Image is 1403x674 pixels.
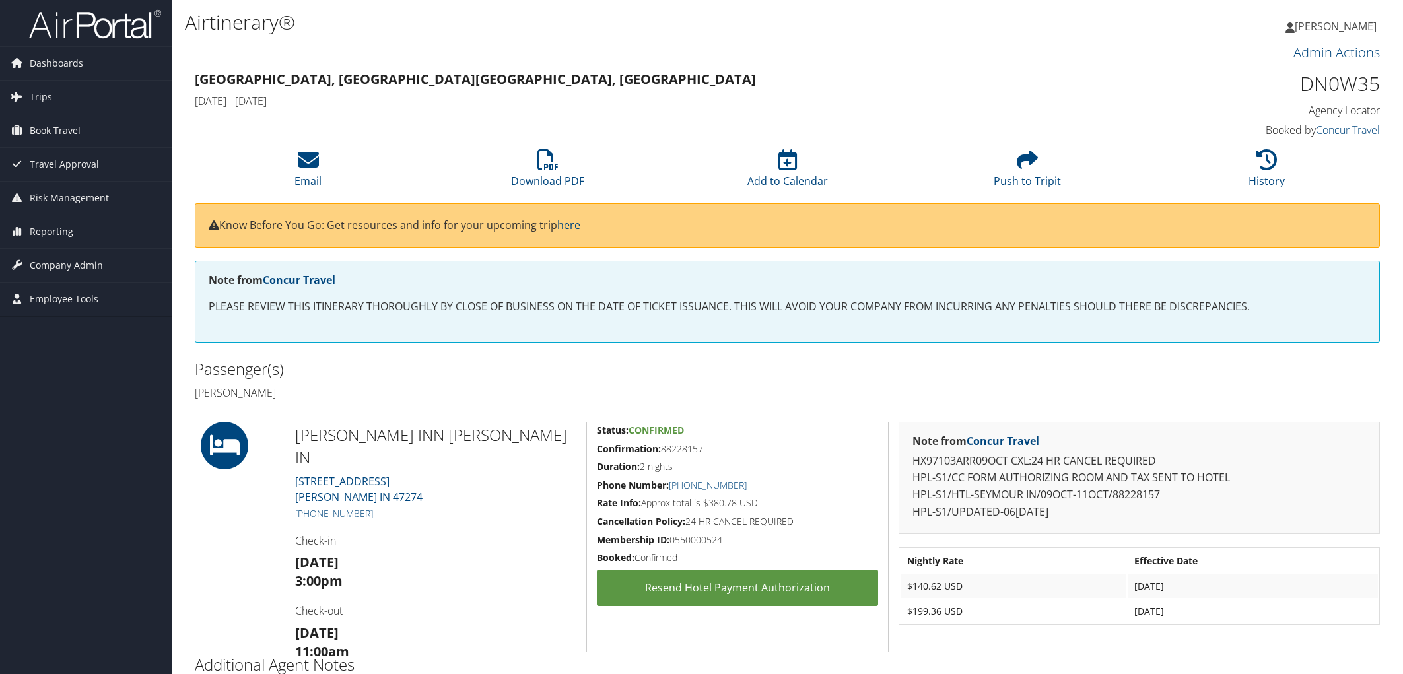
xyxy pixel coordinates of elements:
[295,424,576,468] h2: [PERSON_NAME] INN [PERSON_NAME] IN
[30,114,81,147] span: Book Travel
[30,182,109,215] span: Risk Management
[901,549,1127,573] th: Nightly Rate
[30,47,83,80] span: Dashboards
[295,642,349,660] strong: 11:00am
[295,603,576,618] h4: Check-out
[629,424,684,436] span: Confirmed
[994,156,1061,188] a: Push to Tripit
[30,81,52,114] span: Trips
[295,572,343,590] strong: 3:00pm
[195,358,778,380] h2: Passenger(s)
[597,533,877,547] h5: 0550000524
[597,551,634,564] strong: Booked:
[597,533,669,546] strong: Membership ID:
[597,460,640,473] strong: Duration:
[597,424,629,436] strong: Status:
[30,283,98,316] span: Employee Tools
[912,434,1039,448] strong: Note from
[295,533,576,548] h4: Check-in
[669,479,747,491] a: [PHONE_NUMBER]
[263,273,335,287] a: Concur Travel
[597,460,877,473] h5: 2 nights
[295,474,423,504] a: [STREET_ADDRESS][PERSON_NAME] IN 47274
[185,9,988,36] h1: Airtinerary®
[195,386,778,400] h4: [PERSON_NAME]
[747,156,828,188] a: Add to Calendar
[597,479,669,491] strong: Phone Number:
[295,507,373,520] a: [PHONE_NUMBER]
[912,453,1366,520] p: HX97103ARR09OCT CXL:24 HR CANCEL REQUIRED HPL-S1/CC FORM AUTHORIZING ROOM AND TAX SENT TO HOTEL H...
[511,156,584,188] a: Download PDF
[597,570,877,606] a: Resend Hotel Payment Authorization
[1285,7,1390,46] a: [PERSON_NAME]
[1316,123,1380,137] a: Concur Travel
[295,553,339,571] strong: [DATE]
[29,9,161,40] img: airportal-logo.png
[1099,70,1380,98] h1: DN0W35
[209,217,1366,234] p: Know Before You Go: Get resources and info for your upcoming trip
[195,70,756,88] strong: [GEOGRAPHIC_DATA], [GEOGRAPHIC_DATA] [GEOGRAPHIC_DATA], [GEOGRAPHIC_DATA]
[1128,574,1378,598] td: [DATE]
[597,515,877,528] h5: 24 HR CANCEL REQUIRED
[901,574,1127,598] td: $140.62 USD
[295,624,339,642] strong: [DATE]
[195,94,1079,108] h4: [DATE] - [DATE]
[1099,103,1380,118] h4: Agency Locator
[30,148,99,181] span: Travel Approval
[597,551,877,564] h5: Confirmed
[209,273,335,287] strong: Note from
[557,218,580,232] a: here
[1249,156,1285,188] a: History
[1293,44,1380,61] a: Admin Actions
[294,156,322,188] a: Email
[1128,599,1378,623] td: [DATE]
[597,496,877,510] h5: Approx total is $380.78 USD
[1295,19,1377,34] span: [PERSON_NAME]
[30,215,73,248] span: Reporting
[967,434,1039,448] a: Concur Travel
[209,298,1366,316] p: PLEASE REVIEW THIS ITINERARY THOROUGHLY BY CLOSE OF BUSINESS ON THE DATE OF TICKET ISSUANCE. THIS...
[597,496,641,509] strong: Rate Info:
[597,515,685,527] strong: Cancellation Policy:
[1099,123,1380,137] h4: Booked by
[901,599,1127,623] td: $199.36 USD
[597,442,661,455] strong: Confirmation:
[30,249,103,282] span: Company Admin
[597,442,877,455] h5: 88228157
[1128,549,1378,573] th: Effective Date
